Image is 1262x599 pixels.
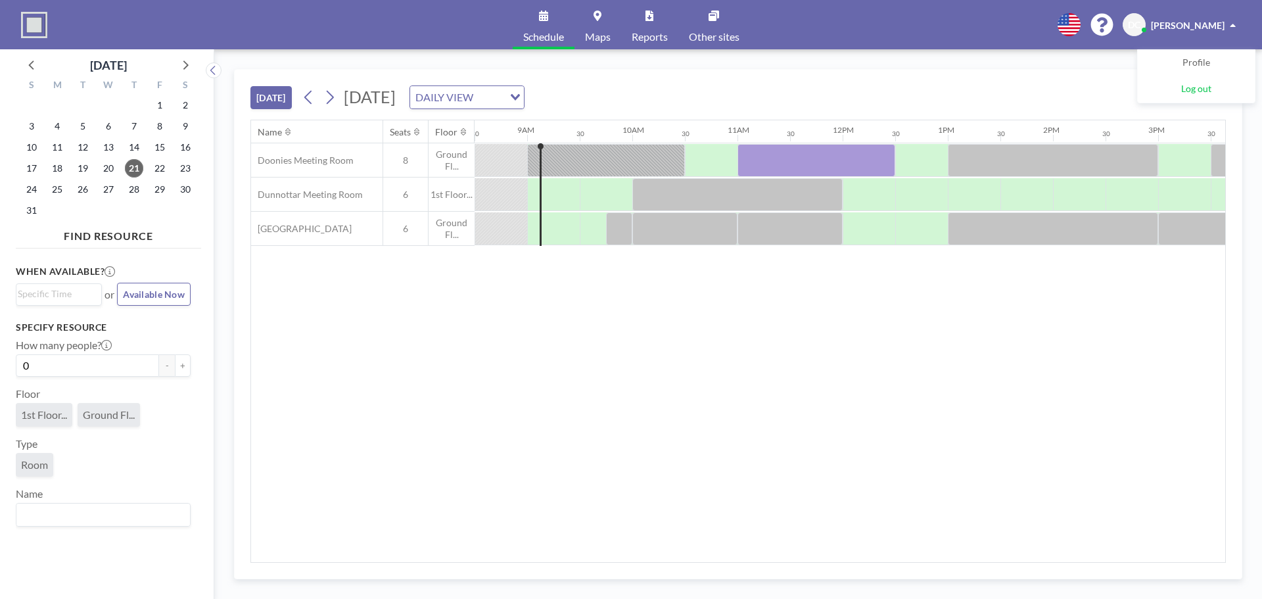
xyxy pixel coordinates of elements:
[151,138,169,156] span: Friday, August 15, 2025
[429,217,475,240] span: Ground Fl...
[176,138,195,156] span: Saturday, August 16, 2025
[125,159,143,178] span: Thursday, August 21, 2025
[121,78,147,95] div: T
[151,96,169,114] span: Friday, August 1, 2025
[90,56,127,74] div: [DATE]
[16,322,191,333] h3: Specify resource
[477,89,502,106] input: Search for option
[344,87,396,107] span: [DATE]
[1182,57,1210,70] span: Profile
[1207,130,1215,138] div: 30
[1138,50,1255,76] a: Profile
[16,224,201,243] h4: FIND RESOURCE
[16,487,43,500] label: Name
[99,138,118,156] span: Wednesday, August 13, 2025
[151,117,169,135] span: Friday, August 8, 2025
[728,125,749,135] div: 11AM
[22,180,41,199] span: Sunday, August 24, 2025
[19,78,45,95] div: S
[74,138,92,156] span: Tuesday, August 12, 2025
[125,117,143,135] span: Thursday, August 7, 2025
[16,387,40,400] label: Floor
[251,223,352,235] span: [GEOGRAPHIC_DATA]
[105,288,114,301] span: or
[99,159,118,178] span: Wednesday, August 20, 2025
[1128,19,1140,31] span: DC
[22,138,41,156] span: Sunday, August 10, 2025
[175,354,191,377] button: +
[70,78,96,95] div: T
[74,159,92,178] span: Tuesday, August 19, 2025
[585,32,611,42] span: Maps
[787,130,795,138] div: 30
[892,130,900,138] div: 30
[96,78,122,95] div: W
[147,78,172,95] div: F
[16,339,112,352] label: How many people?
[151,159,169,178] span: Friday, August 22, 2025
[117,283,191,306] button: Available Now
[99,180,118,199] span: Wednesday, August 27, 2025
[1151,20,1225,31] span: [PERSON_NAME]
[123,289,185,300] span: Available Now
[18,287,94,301] input: Search for option
[125,180,143,199] span: Thursday, August 28, 2025
[176,96,195,114] span: Saturday, August 2, 2025
[689,32,739,42] span: Other sites
[16,284,101,304] div: Search for option
[413,89,476,106] span: DAILY VIEW
[45,78,70,95] div: M
[22,117,41,135] span: Sunday, August 3, 2025
[1181,83,1211,96] span: Log out
[1102,130,1110,138] div: 30
[125,138,143,156] span: Thursday, August 14, 2025
[16,504,190,526] div: Search for option
[176,159,195,178] span: Saturday, August 23, 2025
[251,189,363,201] span: Dunnottar Meeting Room
[48,117,66,135] span: Monday, August 4, 2025
[523,32,564,42] span: Schedule
[48,138,66,156] span: Monday, August 11, 2025
[410,86,524,108] div: Search for option
[1043,125,1060,135] div: 2PM
[390,126,411,138] div: Seats
[74,117,92,135] span: Tuesday, August 5, 2025
[938,125,954,135] div: 1PM
[21,458,48,471] span: Room
[159,354,175,377] button: -
[682,130,689,138] div: 30
[429,149,475,172] span: Ground Fl...
[172,78,198,95] div: S
[176,117,195,135] span: Saturday, August 9, 2025
[99,117,118,135] span: Wednesday, August 6, 2025
[48,159,66,178] span: Monday, August 18, 2025
[1138,76,1255,103] a: Log out
[176,180,195,199] span: Saturday, August 30, 2025
[471,130,479,138] div: 30
[18,506,183,523] input: Search for option
[258,126,282,138] div: Name
[383,155,428,166] span: 8
[48,180,66,199] span: Monday, August 25, 2025
[1148,125,1165,135] div: 3PM
[74,180,92,199] span: Tuesday, August 26, 2025
[251,155,354,166] span: Doonies Meeting Room
[632,32,668,42] span: Reports
[997,130,1005,138] div: 30
[83,408,135,421] span: Ground Fl...
[21,12,47,38] img: organization-logo
[429,189,475,201] span: 1st Floor...
[151,180,169,199] span: Friday, August 29, 2025
[383,223,428,235] span: 6
[22,201,41,220] span: Sunday, August 31, 2025
[435,126,457,138] div: Floor
[517,125,534,135] div: 9AM
[576,130,584,138] div: 30
[21,408,67,421] span: 1st Floor...
[16,437,37,450] label: Type
[833,125,854,135] div: 12PM
[383,189,428,201] span: 6
[250,86,292,109] button: [DATE]
[622,125,644,135] div: 10AM
[22,159,41,178] span: Sunday, August 17, 2025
